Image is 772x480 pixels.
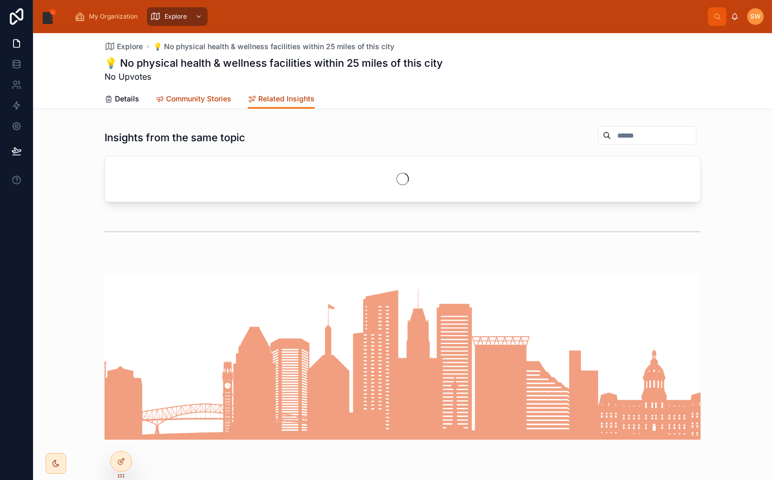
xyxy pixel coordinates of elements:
a: Explore [147,7,207,26]
img: App logo [41,8,58,25]
a: Details [105,89,139,110]
span: Explore [117,41,143,52]
h1: 💡 No physical health & wellness facilities within 25 miles of this city [105,56,443,70]
a: My Organization [71,7,145,26]
a: Community Stories [156,89,231,110]
span: My Organization [89,12,138,21]
span: Community Stories [166,94,231,104]
h1: Insights from the same topic [105,130,245,145]
span: Details [115,94,139,104]
a: 💡 No physical health & wellness facilities within 25 miles of this city [153,41,394,52]
a: Explore [105,41,143,52]
a: Related Insights [248,89,315,109]
span: No Upvotes [105,70,443,83]
span: Explore [165,12,187,21]
img: 29624-bfe72f71065a5fe55665deb30a63a789.png [105,274,701,440]
div: scrollable content [66,5,708,28]
span: Related Insights [258,94,315,104]
span: SW [750,12,761,21]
